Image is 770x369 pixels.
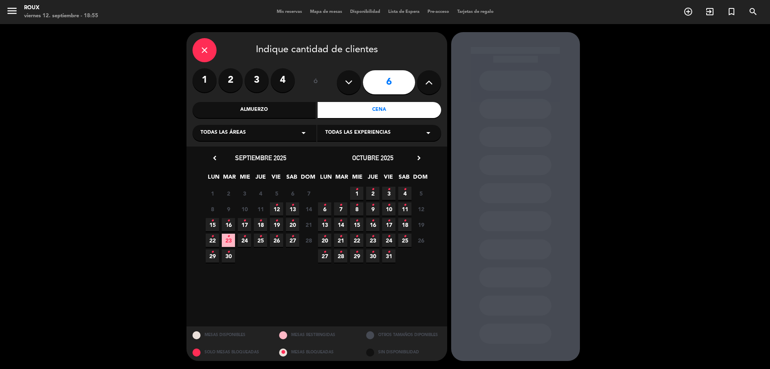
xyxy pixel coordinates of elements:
span: Mapa de mesas [306,10,346,14]
div: Cena [318,102,441,118]
span: 1 [350,187,363,200]
i: • [371,246,374,259]
span: 7 [302,187,315,200]
i: search [748,7,758,16]
i: • [291,214,294,227]
i: • [355,230,358,243]
span: 10 [238,202,251,216]
span: 27 [318,249,331,263]
span: 24 [238,234,251,247]
span: 26 [414,234,428,247]
span: 15 [206,218,219,231]
span: 3 [238,187,251,200]
span: MAR [223,172,236,186]
span: 2 [222,187,235,200]
span: 25 [398,234,411,247]
span: 5 [270,187,283,200]
i: • [243,214,246,227]
span: JUE [254,172,267,186]
span: 11 [254,202,267,216]
i: • [291,199,294,212]
i: • [339,246,342,259]
span: Todas las experiencias [325,129,391,137]
span: 24 [382,234,395,247]
i: • [371,214,374,227]
span: 13 [318,218,331,231]
i: • [387,183,390,196]
i: • [275,214,278,227]
i: • [355,246,358,259]
span: 8 [350,202,363,216]
i: • [275,199,278,212]
span: 3 [382,187,395,200]
span: 5 [414,187,428,200]
div: Almuerzo [192,102,316,118]
div: ó [303,68,329,96]
i: arrow_drop_down [299,128,308,138]
span: SAB [397,172,411,186]
span: 23 [366,234,379,247]
i: • [339,214,342,227]
span: Tarjetas de regalo [453,10,498,14]
span: 29 [206,249,219,263]
span: DOM [413,172,426,186]
i: • [355,183,358,196]
span: 1 [206,187,219,200]
span: 23 [222,234,235,247]
span: 18 [254,218,267,231]
span: DOM [301,172,314,186]
i: • [403,183,406,196]
span: 8 [206,202,219,216]
span: 7 [334,202,347,216]
i: • [371,199,374,212]
i: • [355,199,358,212]
i: • [259,214,262,227]
i: chevron_left [211,154,219,162]
div: SIN DISPONIBILIDAD [360,344,447,361]
span: 22 [206,234,219,247]
label: 2 [219,68,243,92]
span: 11 [398,202,411,216]
span: 14 [334,218,347,231]
i: • [243,230,246,243]
span: 12 [414,202,428,216]
span: Todas las áreas [201,129,246,137]
i: • [339,199,342,212]
i: • [323,246,326,259]
span: 19 [414,218,428,231]
span: 30 [366,249,379,263]
span: Disponibilidad [346,10,384,14]
i: • [387,214,390,227]
label: 4 [271,68,295,92]
span: LUN [207,172,220,186]
i: • [227,230,230,243]
i: close [200,45,209,55]
span: Lista de Espera [384,10,423,14]
span: 29 [350,249,363,263]
span: 20 [318,234,331,247]
span: JUE [366,172,379,186]
i: chevron_right [415,154,423,162]
span: 12 [270,202,283,216]
i: • [387,246,390,259]
span: septiembre 2025 [235,154,286,162]
div: Indique cantidad de clientes [192,38,441,62]
span: 6 [286,187,299,200]
div: viernes 12. septiembre - 18:55 [24,12,98,20]
span: 25 [254,234,267,247]
i: menu [6,5,18,17]
span: 31 [382,249,395,263]
span: 9 [366,202,379,216]
span: 19 [270,218,283,231]
i: • [371,183,374,196]
i: • [387,230,390,243]
div: MESAS RESTRINGIDAS [273,326,360,344]
span: 21 [302,218,315,231]
span: 17 [382,218,395,231]
span: 28 [334,249,347,263]
i: • [227,246,230,259]
div: Roux [24,4,98,12]
i: • [403,199,406,212]
i: • [275,230,278,243]
label: 1 [192,68,217,92]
